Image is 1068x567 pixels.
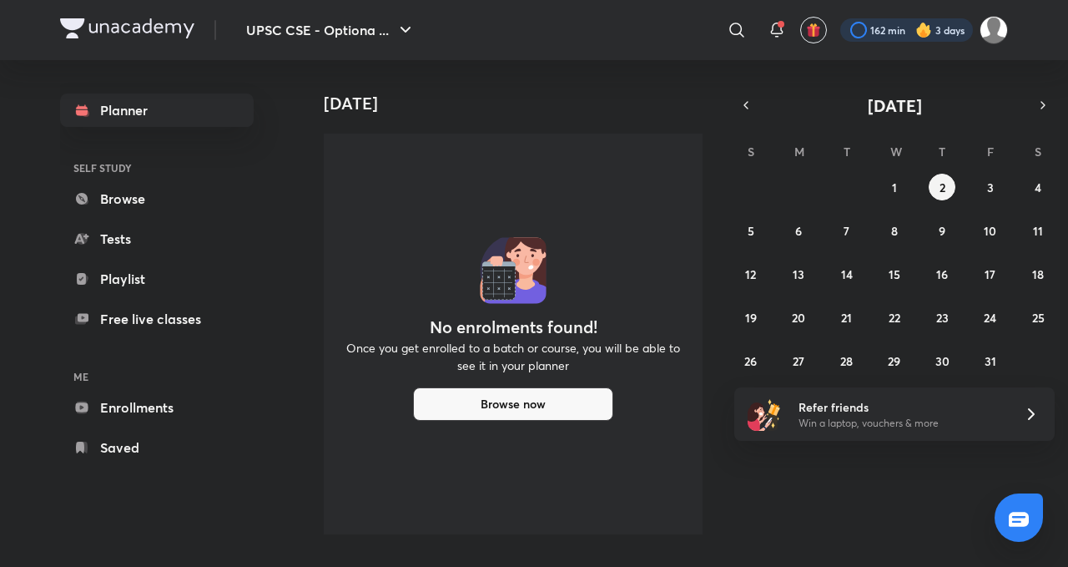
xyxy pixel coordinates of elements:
abbr: October 19, 2025 [745,310,757,326]
abbr: October 6, 2025 [795,223,802,239]
button: October 15, 2025 [881,261,908,287]
button: October 24, 2025 [977,304,1004,331]
abbr: October 2, 2025 [940,180,945,195]
a: Company Logo [60,18,194,43]
img: referral [748,397,781,431]
h4: No enrolments found! [430,317,597,337]
abbr: October 25, 2025 [1032,310,1045,326]
abbr: October 4, 2025 [1035,180,1041,195]
abbr: Wednesday [890,144,902,159]
button: October 23, 2025 [929,304,955,331]
abbr: October 28, 2025 [840,353,853,369]
abbr: October 31, 2025 [985,353,996,369]
button: October 13, 2025 [785,261,812,287]
button: October 20, 2025 [785,304,812,331]
button: October 10, 2025 [977,217,1004,244]
h6: ME [60,362,254,391]
abbr: October 30, 2025 [935,353,950,369]
span: [DATE] [868,94,922,117]
a: Enrollments [60,391,254,424]
button: October 6, 2025 [785,217,812,244]
button: October 3, 2025 [977,174,1004,200]
button: October 1, 2025 [881,174,908,200]
abbr: October 10, 2025 [984,223,996,239]
button: October 9, 2025 [929,217,955,244]
abbr: October 9, 2025 [939,223,945,239]
button: October 7, 2025 [834,217,860,244]
button: [DATE] [758,94,1031,117]
abbr: October 17, 2025 [985,266,995,282]
a: Tests [60,222,254,256]
img: No events [480,237,547,304]
img: Company Logo [60,18,194,38]
button: October 26, 2025 [738,347,764,374]
button: October 28, 2025 [834,347,860,374]
abbr: October 21, 2025 [841,310,852,326]
abbr: Tuesday [844,144,850,159]
abbr: Saturday [1035,144,1041,159]
button: October 17, 2025 [977,261,1004,287]
button: October 16, 2025 [929,261,955,287]
a: Planner [60,94,254,127]
h6: SELF STUDY [60,154,254,182]
a: Free live classes [60,302,254,336]
button: avatar [800,17,827,43]
abbr: October 29, 2025 [888,353,900,369]
a: Playlist [60,262,254,296]
abbr: October 11, 2025 [1033,223,1043,239]
button: October 22, 2025 [881,304,908,331]
abbr: Friday [987,144,994,159]
button: October 12, 2025 [738,261,764,287]
img: kuldeep Ahir [980,16,1008,44]
abbr: October 1, 2025 [892,180,897,195]
a: Saved [60,431,254,464]
p: Once you get enrolled to a batch or course, you will be able to see it in your planner [344,339,683,374]
abbr: Monday [794,144,804,159]
abbr: October 8, 2025 [891,223,898,239]
button: October 31, 2025 [977,347,1004,374]
abbr: October 26, 2025 [744,353,757,369]
button: October 14, 2025 [834,261,860,287]
button: October 29, 2025 [881,347,908,374]
abbr: October 14, 2025 [841,266,853,282]
abbr: October 12, 2025 [745,266,756,282]
button: October 4, 2025 [1025,174,1051,200]
abbr: Thursday [939,144,945,159]
button: October 18, 2025 [1025,261,1051,287]
abbr: October 5, 2025 [748,223,754,239]
button: October 11, 2025 [1025,217,1051,244]
img: avatar [806,23,821,38]
button: October 2, 2025 [929,174,955,200]
abbr: October 7, 2025 [844,223,849,239]
abbr: October 24, 2025 [984,310,996,326]
button: October 5, 2025 [738,217,764,244]
button: UPSC CSE - Optiona ... [236,13,426,47]
button: October 25, 2025 [1025,304,1051,331]
abbr: October 27, 2025 [793,353,804,369]
h4: [DATE] [324,94,716,114]
a: Browse [60,182,254,215]
p: Win a laptop, vouchers & more [798,416,1004,431]
button: Browse now [413,387,613,421]
button: October 21, 2025 [834,304,860,331]
abbr: October 3, 2025 [987,180,994,195]
button: October 30, 2025 [929,347,955,374]
abbr: October 13, 2025 [793,266,804,282]
abbr: October 20, 2025 [792,310,805,326]
button: October 27, 2025 [785,347,812,374]
abbr: Sunday [748,144,754,159]
button: October 19, 2025 [738,304,764,331]
abbr: October 15, 2025 [889,266,900,282]
abbr: October 23, 2025 [936,310,949,326]
img: streak [915,22,932,38]
h6: Refer friends [798,398,1004,416]
button: October 8, 2025 [881,217,908,244]
abbr: October 22, 2025 [889,310,900,326]
abbr: October 18, 2025 [1032,266,1044,282]
abbr: October 16, 2025 [936,266,948,282]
